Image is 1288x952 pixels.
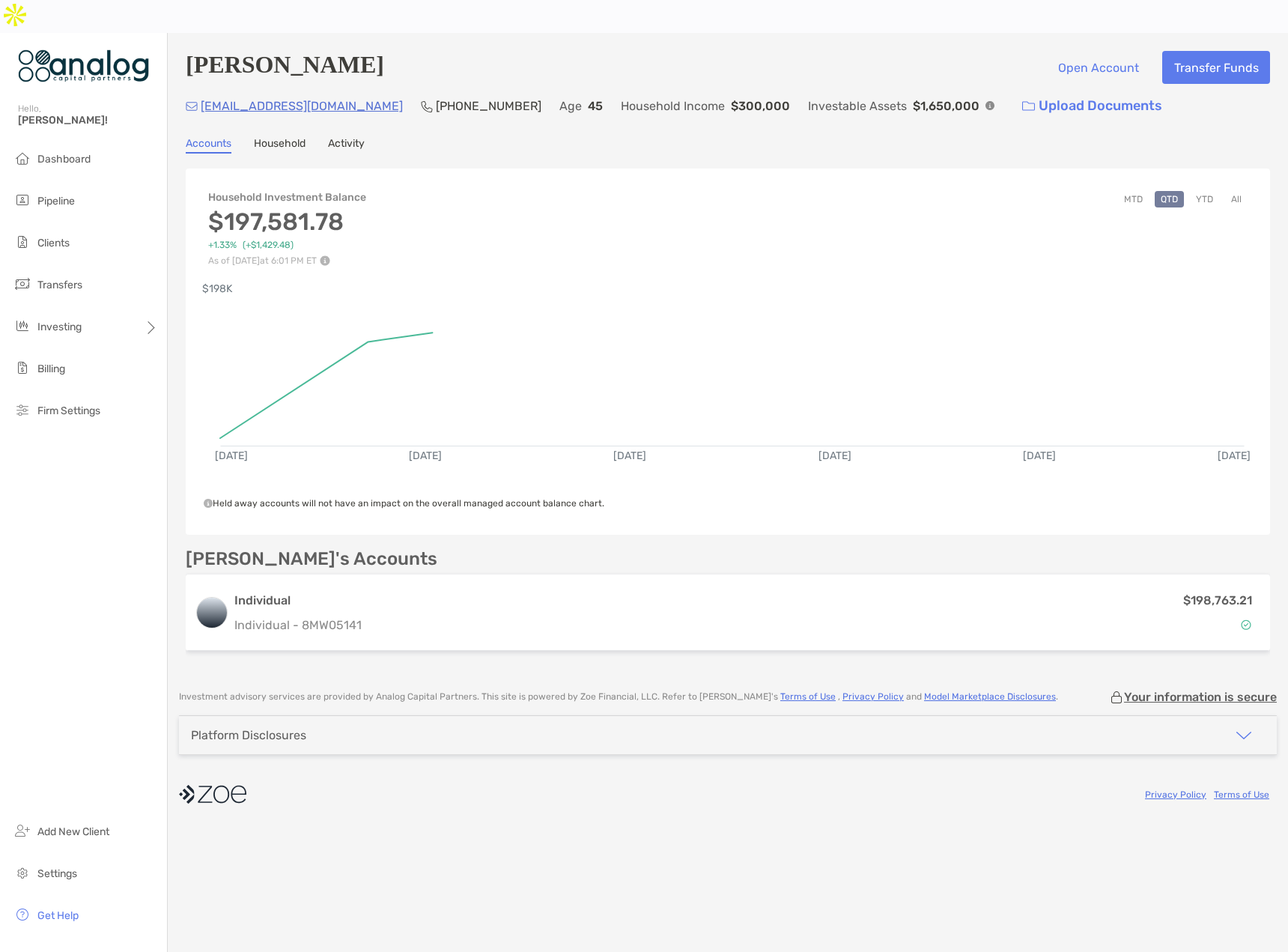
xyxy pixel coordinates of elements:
img: button icon [1022,101,1035,112]
p: Your information is secure [1124,690,1277,704]
p: $1,650,000 [913,97,979,115]
a: Terms of Use [1214,789,1269,800]
img: billing icon [13,359,31,377]
h3: Individual [234,592,362,610]
text: [DATE] [1023,449,1056,462]
span: Billing [37,363,65,375]
img: Account Status icon [1241,619,1251,630]
span: Firm Settings [37,404,100,417]
p: [PHONE_NUMBER] [436,97,541,115]
button: All [1225,191,1248,207]
a: Upload Documents [1012,90,1172,122]
img: Performance Info [320,255,330,266]
p: As of [DATE] at 6:01 PM ET [208,255,366,266]
img: dashboard icon [13,149,31,167]
div: Platform Disclosures [191,728,306,742]
p: [PERSON_NAME]'s Accounts [186,550,437,569]
img: add_new_client icon [13,822,31,840]
span: Add New Client [37,825,109,838]
img: get-help icon [13,906,31,924]
span: Clients [37,237,70,249]
a: Activity [328,137,365,154]
h3: $197,581.78 [208,207,366,236]
img: investing icon [13,317,31,335]
p: [EMAIL_ADDRESS][DOMAIN_NAME] [201,97,403,115]
img: logo account [197,598,227,628]
text: [DATE] [818,449,851,462]
img: firm-settings icon [13,401,31,419]
a: Household [254,137,306,154]
img: transfers icon [13,275,31,293]
button: MTD [1118,191,1149,207]
span: Held away accounts will not have an impact on the overall managed account balance chart. [204,498,604,509]
span: [PERSON_NAME]! [18,114,158,127]
p: 45 [588,97,603,115]
text: [DATE] [409,449,442,462]
span: Settings [37,867,77,880]
p: $198,763.21 [1183,591,1252,610]
a: Accounts [186,137,231,154]
h4: [PERSON_NAME] [186,51,384,84]
p: Household Income [621,97,725,115]
img: clients icon [13,233,31,251]
text: [DATE] [215,449,248,462]
a: Privacy Policy [1145,789,1206,800]
a: Model Marketplace Disclosures [924,691,1056,702]
img: Email Icon [186,102,198,111]
button: Transfer Funds [1162,51,1270,84]
a: Terms of Use [780,691,836,702]
text: $198K [202,282,233,295]
p: $300,000 [731,97,790,115]
p: Individual - 8MW05141 [234,616,362,634]
p: Age [559,97,582,115]
img: settings icon [13,864,31,882]
text: [DATE] [613,449,646,462]
span: Get Help [37,909,79,922]
p: Investment advisory services are provided by Analog Capital Partners . This site is powered by Zo... [179,691,1058,703]
img: Zoe Logo [18,39,149,93]
p: Investable Assets [808,97,907,115]
img: icon arrow [1235,727,1253,745]
span: Investing [37,321,82,333]
span: +1.33% [208,240,237,251]
a: Privacy Policy [842,691,904,702]
span: Pipeline [37,195,75,207]
text: [DATE] [1218,449,1251,462]
img: Info Icon [985,101,994,110]
h4: Household Investment Balance [208,191,366,204]
img: pipeline icon [13,191,31,209]
button: YTD [1190,191,1219,207]
span: (+$1,429.48) [243,240,294,251]
span: Transfers [37,279,82,291]
button: Open Account [1046,51,1150,84]
span: Dashboard [37,153,91,166]
img: company logo [179,777,246,811]
button: QTD [1155,191,1184,207]
img: Phone Icon [421,100,433,112]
